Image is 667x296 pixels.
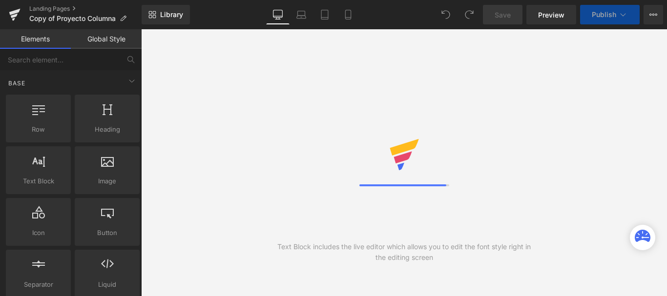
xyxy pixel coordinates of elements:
[495,10,511,20] span: Save
[9,176,68,186] span: Text Block
[29,15,116,22] span: Copy of Proyecto Columna
[78,176,137,186] span: Image
[71,29,142,49] a: Global Style
[266,5,290,24] a: Desktop
[29,5,142,13] a: Landing Pages
[7,79,26,88] span: Base
[526,5,576,24] a: Preview
[78,228,137,238] span: Button
[538,10,564,20] span: Preview
[459,5,479,24] button: Redo
[160,10,183,19] span: Library
[580,5,640,24] button: Publish
[272,241,536,263] div: Text Block includes the live editor which allows you to edit the font style right in the editing ...
[9,279,68,290] span: Separator
[78,124,137,135] span: Heading
[78,279,137,290] span: Liquid
[313,5,336,24] a: Tablet
[290,5,313,24] a: Laptop
[9,124,68,135] span: Row
[336,5,360,24] a: Mobile
[644,5,663,24] button: More
[9,228,68,238] span: Icon
[592,11,616,19] span: Publish
[436,5,456,24] button: Undo
[142,5,190,24] a: New Library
